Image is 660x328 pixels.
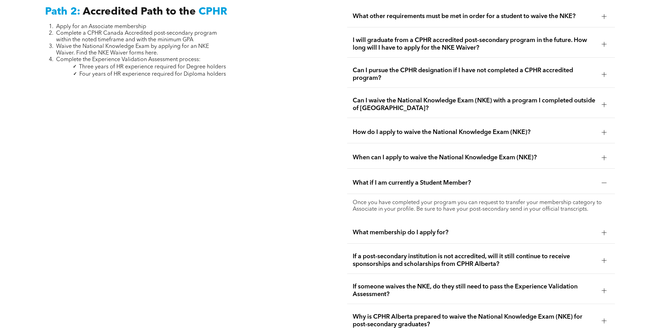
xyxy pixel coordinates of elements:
span: Accredited Path to the [83,7,196,17]
span: Waive the National Knowledge Exam by applying for an NKE Waiver. Find the NKE Waiver forms here. [56,44,209,56]
span: What other requirements must be met in order for a student to waive the NKE? [353,12,596,20]
span: Four years of HR experience required for Diploma holders [79,72,226,77]
span: Three years of HR experience required for Degree holders [79,64,226,70]
span: Can I pursue the CPHR designation if I have not completed a CPHR accredited program? [353,67,596,82]
span: Can I waive the National Knowledge Exam (NKE) with a program I completed outside of [GEOGRAPHIC_D... [353,97,596,112]
span: If a post-secondary institution is not accredited, will it still continue to receive sponsorships... [353,253,596,268]
span: I will graduate from a CPHR accredited post-secondary program in the future. How long will I have... [353,36,596,52]
span: What if I am currently a Student Member? [353,179,596,187]
span: CPHR [199,7,227,17]
span: Path 2: [45,7,80,17]
span: What membership do I apply for? [353,229,596,236]
span: Complete a CPHR Canada Accredited post-secondary program within the noted timeframe and with the ... [56,31,217,43]
span: How do I apply to waive the National Knowledge Exam (NKE)? [353,128,596,136]
p: Once you have completed your program you can request to transfer your membership category to Asso... [353,200,609,213]
span: Apply for an Associate membership [56,24,146,30]
span: If someone waives the NKE, do they still need to pass the Experience Validation Assessment? [353,283,596,298]
span: Complete the Experience Validation Assessment process: [56,57,201,62]
span: When can I apply to waive the National Knowledge Exam (NKE)? [353,154,596,161]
